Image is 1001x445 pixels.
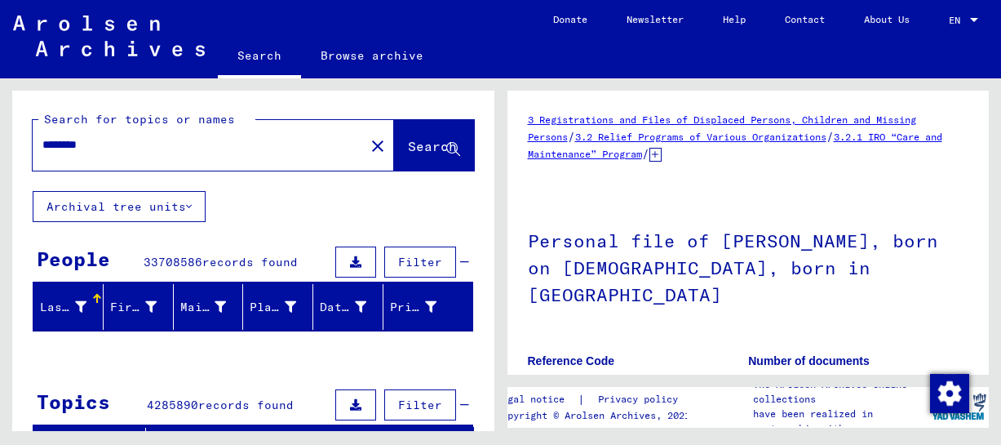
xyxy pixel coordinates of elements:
div: Change consent [929,373,968,412]
b: Reference Code [528,354,615,367]
span: records found [198,398,294,412]
div: Date of Birth [320,294,387,320]
div: Date of Birth [320,299,366,316]
button: Filter [384,389,456,421]
a: Browse archive [301,36,443,75]
mat-header-cell: Maiden Name [174,284,244,330]
div: Topics [37,387,110,416]
h1: Personal file of [PERSON_NAME], born on [DEMOGRAPHIC_DATA], born in [GEOGRAPHIC_DATA] [528,203,969,329]
span: EN [949,15,967,26]
p: Copyright © Arolsen Archives, 2021 [496,408,698,423]
div: Prisoner # [390,294,457,320]
mat-header-cell: Date of Birth [313,284,383,330]
div: Prisoner # [390,299,436,316]
a: Privacy policy [585,391,698,408]
span: Search [408,138,457,154]
span: 33708586 [144,255,202,269]
span: records found [202,255,298,269]
div: Maiden Name [180,299,227,316]
p: have been realized in partnership with [753,407,928,436]
img: Change consent [930,374,969,413]
mat-icon: close [368,136,388,156]
span: 4285890 [147,398,198,412]
a: 3 Registrations and Files of Displaced Persons, Children and Missing Persons [528,113,916,143]
div: People [37,244,110,274]
div: Last Name [40,299,86,316]
button: Archival tree units [33,191,206,222]
p: The Arolsen Archives online collections [753,377,928,407]
mat-header-cell: Place of Birth [243,284,313,330]
img: Arolsen_neg.svg [13,16,205,56]
mat-header-cell: Prisoner # [383,284,472,330]
span: / [568,129,575,144]
div: Place of Birth [250,294,317,320]
a: Search [218,36,301,78]
div: | [496,391,698,408]
span: Filter [398,398,442,412]
mat-header-cell: Last Name [33,284,104,330]
span: / [826,129,834,144]
span: Filter [398,255,442,269]
a: 3.2 Relief Programs of Various Organizations [575,131,826,143]
div: First Name [110,299,157,316]
a: Legal notice [496,391,578,408]
mat-label: Search for topics or names [44,112,235,127]
div: Maiden Name [180,294,247,320]
span: / [642,146,649,161]
button: Filter [384,247,456,278]
div: Place of Birth [250,299,296,316]
mat-header-cell: First Name [104,284,174,330]
b: Number of documents [748,354,870,367]
button: Search [394,120,474,171]
div: Last Name [40,294,107,320]
div: First Name [110,294,177,320]
button: Clear [361,129,394,162]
